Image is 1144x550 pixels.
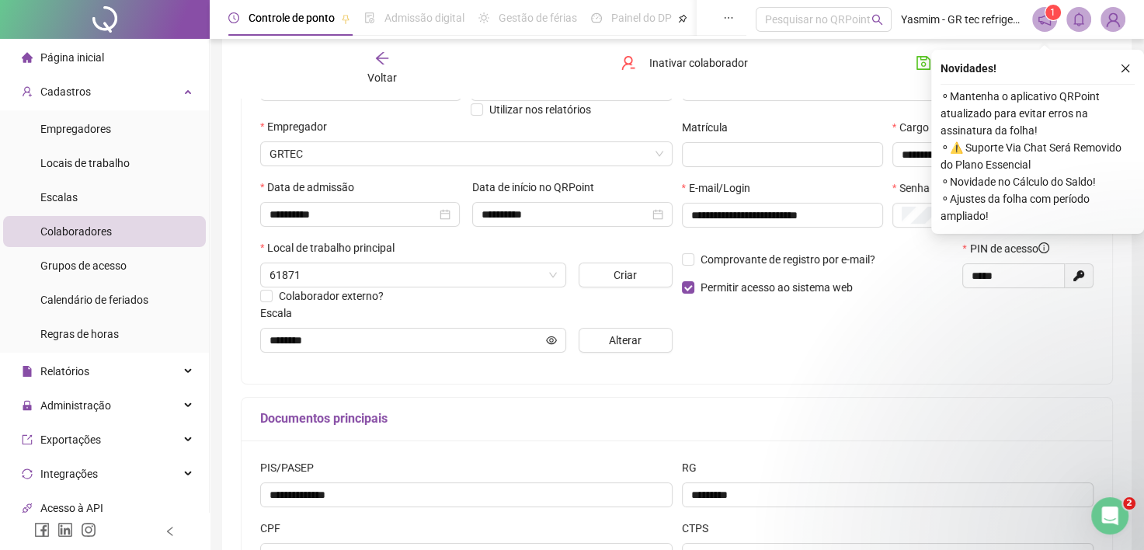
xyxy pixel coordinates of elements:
[1101,8,1125,31] img: 85007
[40,399,111,412] span: Administração
[22,434,33,445] span: export
[648,54,747,71] span: Inativar colaborador
[489,103,591,116] span: Utilizar nos relatórios
[260,239,405,256] label: Local de trabalho principal
[260,179,364,196] label: Data de admissão
[609,50,759,75] button: Inativar colaborador
[916,55,931,71] span: save
[341,14,350,23] span: pushpin
[899,179,930,197] span: Senha
[1045,5,1061,20] sup: 1
[682,459,707,476] label: RG
[904,50,986,75] button: Salvar
[682,520,718,537] label: CTPS
[1072,12,1086,26] span: bell
[40,85,91,98] span: Cadastros
[279,290,384,302] span: Colaborador externo?
[892,119,939,136] label: Cargo
[478,12,489,23] span: sun
[22,86,33,97] span: user-add
[260,409,1094,428] h5: Documentos principais
[249,12,335,24] span: Controle de ponto
[40,468,98,480] span: Integrações
[682,179,760,197] label: E-mail/Login
[40,502,103,514] span: Acesso à API
[40,191,78,204] span: Escalas
[228,12,239,23] span: clock-circle
[901,11,1023,28] span: Yasmim - GR tec refrigeração e climatização
[579,263,673,287] button: Criar
[260,459,324,476] label: PIS/PASEP
[22,468,33,479] span: sync
[941,139,1135,173] span: ⚬ ⚠️ Suporte Via Chat Será Removido do Plano Essencial
[1050,7,1055,18] span: 1
[941,190,1135,225] span: ⚬ Ajustes da folha com período ampliado!
[591,12,602,23] span: dashboard
[546,335,557,346] span: eye
[40,225,112,238] span: Colaboradores
[941,88,1135,139] span: ⚬ Mantenha o aplicativo QRPoint atualizado para evitar erros na assinatura da folha!
[1123,497,1135,510] span: 2
[374,50,390,66] span: arrow-left
[22,52,33,63] span: home
[499,12,577,24] span: Gestão de férias
[40,157,130,169] span: Locais de trabalho
[269,263,557,287] span: 61871
[364,12,375,23] span: file-done
[682,119,738,136] label: Matrícula
[621,55,636,71] span: user-delete
[1038,12,1052,26] span: notification
[941,173,1135,190] span: ⚬ Novidade no Cálculo do Saldo!
[22,503,33,513] span: api
[260,305,302,322] label: Escala
[614,266,637,284] span: Criar
[22,366,33,377] span: file
[40,259,127,272] span: Grupos de acesso
[34,522,50,538] span: facebook
[40,294,148,306] span: Calendário de feriados
[260,118,337,135] label: Empregador
[701,253,875,266] span: Comprovante de registro por e-mail?
[611,12,672,24] span: Painel do DP
[22,400,33,411] span: lock
[970,240,1049,257] span: PIN de acesso
[40,365,89,378] span: Relatórios
[40,328,119,340] span: Regras de horas
[269,142,663,165] span: GR REFRIGERACAO, CLIMATIZACAO E TERMOISOLANTES LTDA
[1120,63,1131,74] span: close
[260,520,290,537] label: CPF
[367,71,397,84] span: Voltar
[941,60,996,77] span: Novidades !
[40,51,104,64] span: Página inicial
[40,433,101,446] span: Exportações
[57,522,73,538] span: linkedin
[871,14,883,26] span: search
[579,328,673,353] button: Alterar
[1091,497,1128,534] iframe: Intercom live chat
[723,12,734,23] span: ellipsis
[1038,242,1049,253] span: info-circle
[165,526,176,537] span: left
[701,281,853,294] span: Permitir acesso ao sistema web
[81,522,96,538] span: instagram
[472,179,604,196] label: Data de início no QRPoint
[678,14,687,23] span: pushpin
[384,12,464,24] span: Admissão digital
[609,332,642,349] span: Alterar
[40,123,111,135] span: Empregadores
